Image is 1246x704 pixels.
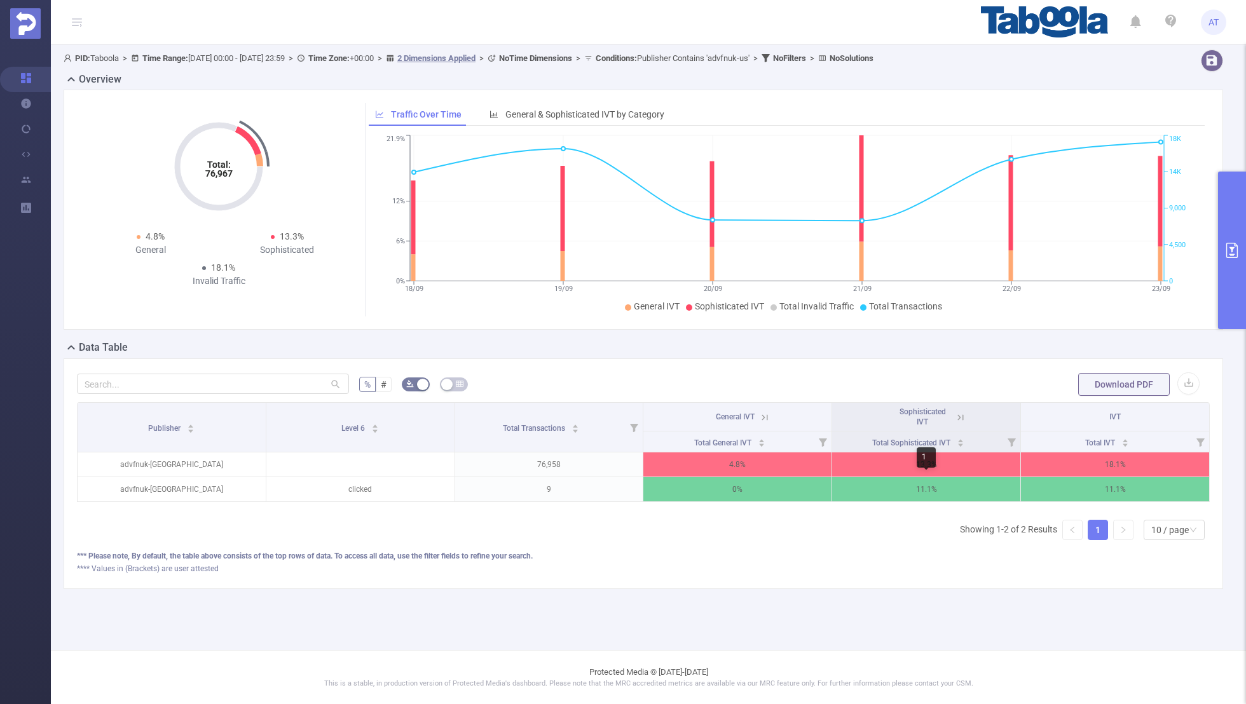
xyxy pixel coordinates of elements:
[79,72,121,87] h2: Overview
[750,53,762,63] span: >
[79,340,128,355] h2: Data Table
[146,231,165,241] span: 4.8%
[1169,168,1181,176] tspan: 14K
[82,243,219,257] div: General
[341,424,367,433] span: Level 6
[142,53,188,63] b: Time Range:
[1189,526,1197,535] i: icon: down
[643,477,832,501] p: 0%
[10,8,41,39] img: Protected Media
[151,274,287,288] div: Invalid Traffic
[1169,277,1173,285] tspan: 0
[397,53,476,63] u: 2 Dimensions Applied
[205,168,233,179] tspan: 76,967
[387,135,405,144] tspan: 21.9%
[396,277,405,285] tspan: 0%
[364,379,371,389] span: %
[280,231,304,241] span: 13.3%
[832,452,1020,477] p: 13.3%
[455,477,643,501] p: 9
[1121,437,1128,441] i: icon: caret-up
[1169,135,1181,144] tspan: 18K
[396,237,405,245] tspan: 6%
[758,442,765,445] i: icon: caret-down
[372,428,379,431] i: icon: caret-down
[703,285,722,293] tspan: 20/09
[1021,477,1209,501] p: 11.1%
[1003,431,1020,452] i: Filter menu
[900,407,946,426] span: Sophisticated IVT
[78,452,266,477] p: advfnuk-[GEOGRAPHIC_DATA]
[1078,373,1170,396] button: Download PDF
[77,550,1210,562] div: *** Please note, By default, the table above consists of the top rows of data. To access all data...
[456,380,463,388] i: icon: table
[211,262,235,273] span: 18.1%
[83,679,1214,689] p: This is a stable, in production version of Protected Media's dashboard. Please note that the MRC ...
[957,437,964,445] div: Sort
[832,477,1020,501] p: 11.1%
[1021,452,1209,477] p: 18.1%
[266,477,455,501] p: clicked
[499,53,572,63] b: No Time Dimensions
[375,110,384,119] i: icon: line-chart
[852,285,871,293] tspan: 21/09
[572,423,579,430] div: Sort
[814,431,832,452] i: Filter menu
[694,438,753,447] span: Total General IVT
[869,301,942,311] span: Total Transactions
[188,428,195,431] i: icon: caret-down
[489,110,498,119] i: icon: bar-chart
[830,53,873,63] b: No Solutions
[625,403,643,452] i: Filter menu
[308,53,350,63] b: Time Zone:
[779,301,854,311] span: Total Invalid Traffic
[960,520,1057,540] li: Showing 1-2 of 2 Results
[392,198,405,206] tspan: 12%
[406,380,414,388] i: icon: bg-colors
[77,374,349,394] input: Search...
[374,53,386,63] span: >
[64,53,873,63] span: Taboola [DATE] 00:00 - [DATE] 23:59 +00:00
[476,53,488,63] span: >
[572,423,578,426] i: icon: caret-up
[1119,526,1127,534] i: icon: right
[1151,520,1189,539] div: 10 / page
[1069,526,1076,534] i: icon: left
[148,424,182,433] span: Publisher
[285,53,297,63] span: >
[503,424,567,433] span: Total Transactions
[455,452,643,477] p: 76,958
[1085,438,1117,447] span: Total IVT
[1191,431,1209,452] i: Filter menu
[957,437,964,441] i: icon: caret-up
[188,423,195,426] i: icon: caret-up
[643,452,832,477] p: 4.8%
[505,109,664,119] span: General & Sophisticated IVT by Category
[1088,520,1107,539] a: 1
[372,423,379,426] i: icon: caret-up
[957,442,964,445] i: icon: caret-down
[554,285,572,293] tspan: 19/09
[917,447,936,468] div: 1
[1062,520,1083,540] li: Previous Page
[758,437,765,441] i: icon: caret-up
[1151,285,1170,293] tspan: 23/09
[78,477,266,501] p: advfnuk-[GEOGRAPHIC_DATA]
[572,428,578,431] i: icon: caret-down
[1088,520,1108,540] li: 1
[1169,205,1186,213] tspan: 9,000
[1121,442,1128,445] i: icon: caret-down
[634,301,680,311] span: General IVT
[872,438,952,447] span: Total Sophisticated IVT
[596,53,750,63] span: Publisher Contains 'advfnuk-us'
[716,412,755,421] span: General IVT
[1002,285,1020,293] tspan: 22/09
[1113,520,1133,540] li: Next Page
[64,54,75,62] i: icon: user
[773,53,806,63] b: No Filters
[51,650,1246,704] footer: Protected Media © [DATE]-[DATE]
[75,53,90,63] b: PID:
[1169,241,1186,249] tspan: 4,500
[1208,10,1219,35] span: AT
[572,53,584,63] span: >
